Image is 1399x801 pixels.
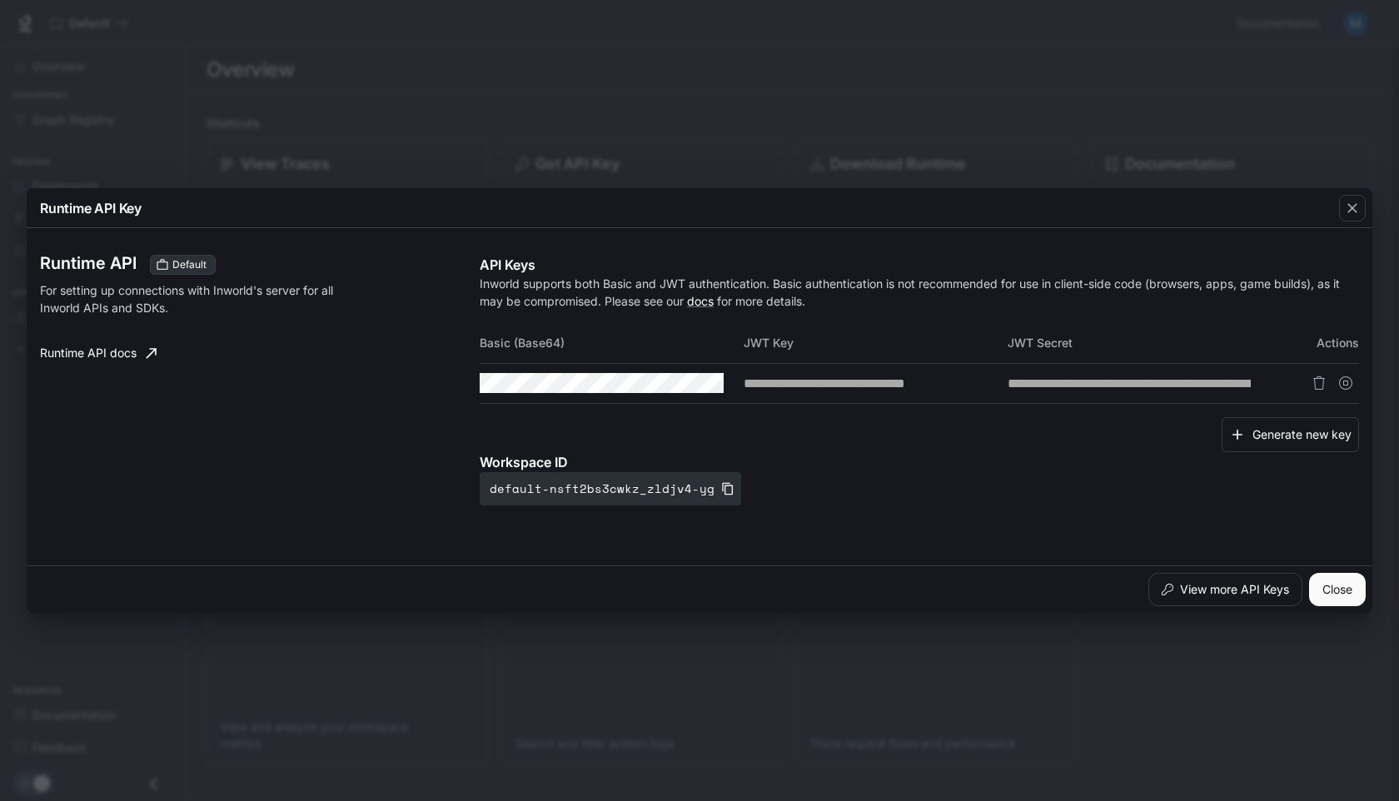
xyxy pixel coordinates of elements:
[1271,323,1359,363] th: Actions
[1148,573,1302,606] button: View more API Keys
[33,336,163,370] a: Runtime API docs
[1008,323,1272,363] th: JWT Secret
[150,255,216,275] div: These keys will apply to your current workspace only
[40,255,137,271] h3: Runtime API
[1309,573,1366,606] button: Close
[480,275,1359,310] p: Inworld supports both Basic and JWT authentication. Basic authentication is not recommended for u...
[40,281,360,316] p: For setting up connections with Inworld's server for all Inworld APIs and SDKs.
[480,452,1359,472] p: Workspace ID
[40,198,142,218] p: Runtime API Key
[744,323,1008,363] th: JWT Key
[480,323,744,363] th: Basic (Base64)
[480,472,741,505] button: default-nsft2bs3cwkz_zldjv4-yg
[687,294,714,308] a: docs
[1306,370,1332,396] button: Delete API key
[1222,417,1359,453] button: Generate new key
[480,255,1359,275] p: API Keys
[166,257,213,272] span: Default
[1332,370,1359,396] button: Suspend API key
